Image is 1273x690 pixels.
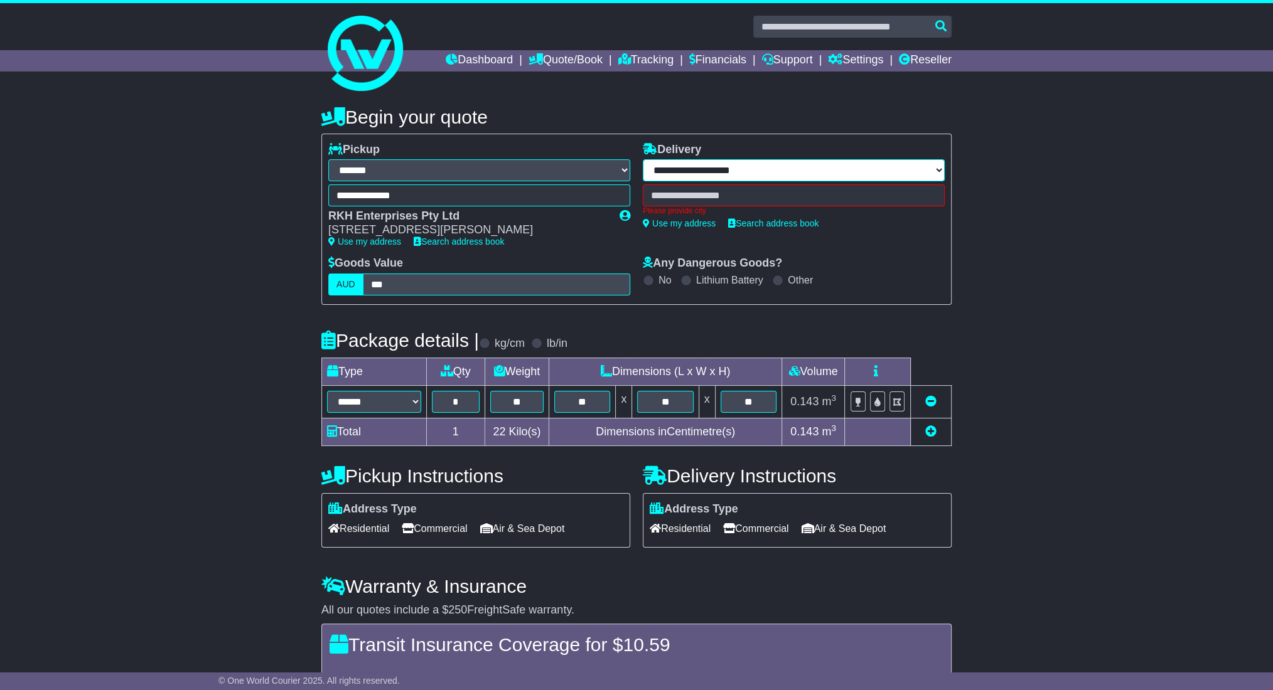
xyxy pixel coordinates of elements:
[328,236,401,247] a: Use my address
[643,465,952,486] h4: Delivery Instructions
[689,50,746,72] a: Financials
[623,634,670,655] span: 10.59
[480,519,565,538] span: Air & Sea Depot
[699,385,715,418] td: x
[328,273,363,295] label: AUD
[788,274,813,286] label: Other
[728,218,819,228] a: Search address book
[427,418,485,445] td: 1
[328,502,417,516] label: Address Type
[322,358,427,385] td: Type
[328,210,607,223] div: RKH Enterprises Pty Ltd
[650,502,738,516] label: Address Type
[321,330,479,351] h4: Package details |
[330,634,943,655] h4: Transit Insurance Coverage for $
[446,50,513,72] a: Dashboard
[790,425,819,438] span: 0.143
[402,519,467,538] span: Commercial
[529,50,603,72] a: Quote/Book
[218,676,400,686] span: © One World Courier 2025. All rights reserved.
[495,337,525,351] label: kg/cm
[322,418,427,445] td: Total
[761,50,812,72] a: Support
[643,257,782,270] label: Any Dangerous Goods?
[696,274,763,286] label: Lithium Battery
[547,337,567,351] label: lb/in
[328,257,403,270] label: Goods Value
[485,418,549,445] td: Kilo(s)
[802,519,886,538] span: Air & Sea Depot
[643,143,701,157] label: Delivery
[321,465,630,486] h4: Pickup Instructions
[321,576,952,597] h4: Warranty & Insurance
[448,603,467,616] span: 250
[831,393,836,403] sup: 3
[822,395,836,408] span: m
[493,425,505,438] span: 22
[618,50,674,72] a: Tracking
[643,206,945,215] div: Please provide city
[899,50,952,72] a: Reseller
[549,418,782,445] td: Dimensions in Centimetre(s)
[414,236,504,247] a: Search address book
[831,423,836,433] sup: 3
[321,603,952,617] div: All our quotes include a $ FreightSafe warranty.
[723,519,788,538] span: Commercial
[328,519,389,538] span: Residential
[822,425,836,438] span: m
[658,274,671,286] label: No
[650,519,711,538] span: Residential
[828,50,883,72] a: Settings
[328,143,380,157] label: Pickup
[925,425,937,438] a: Add new item
[427,358,485,385] td: Qty
[328,223,607,237] div: [STREET_ADDRESS][PERSON_NAME]
[782,358,844,385] td: Volume
[321,107,952,127] h4: Begin your quote
[925,395,937,408] a: Remove this item
[790,395,819,408] span: 0.143
[616,385,632,418] td: x
[643,218,716,228] a: Use my address
[485,358,549,385] td: Weight
[549,358,782,385] td: Dimensions (L x W x H)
